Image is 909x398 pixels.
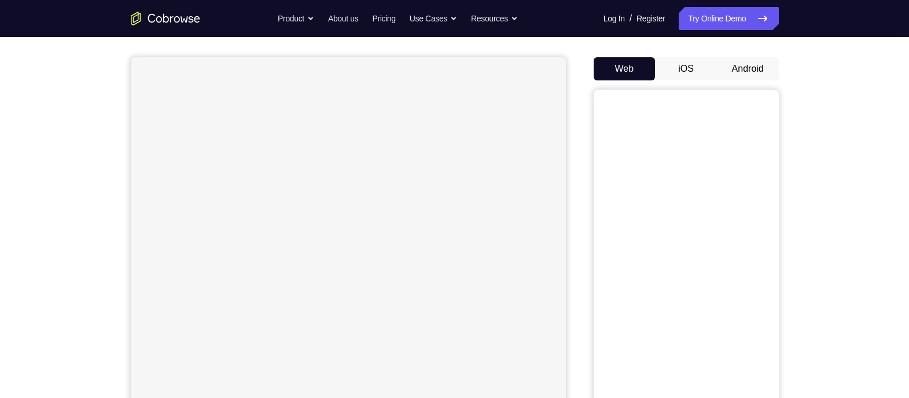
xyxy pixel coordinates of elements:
a: About us [328,7,358,30]
a: Log In [603,7,625,30]
button: Resources [471,7,518,30]
button: Web [594,57,656,80]
a: Register [636,7,665,30]
a: Pricing [372,7,395,30]
button: iOS [655,57,717,80]
a: Try Online Demo [679,7,778,30]
button: Use Cases [410,7,457,30]
button: Product [278,7,314,30]
span: / [630,12,632,25]
button: Android [717,57,779,80]
a: Go to the home page [131,12,200,25]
